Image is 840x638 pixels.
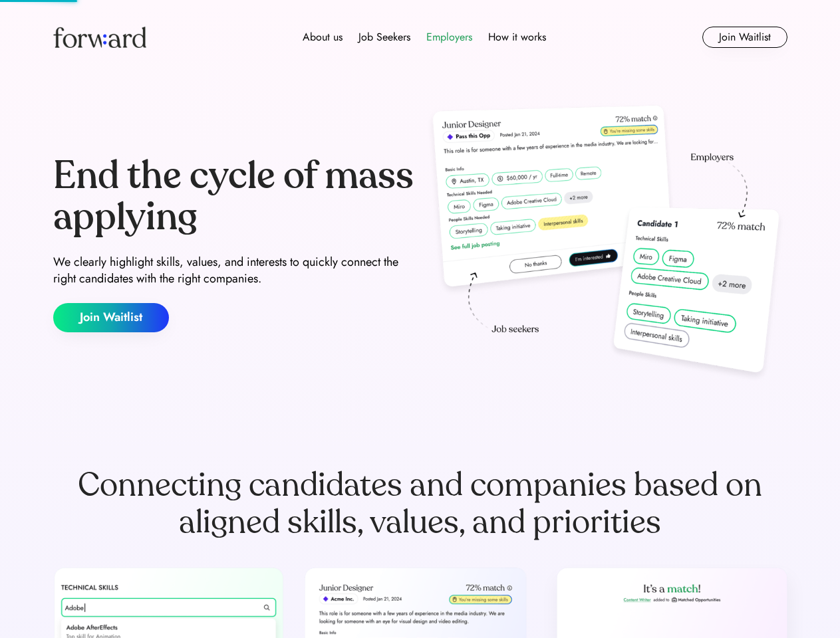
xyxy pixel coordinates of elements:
[702,27,787,48] button: Join Waitlist
[53,27,146,48] img: Forward logo
[488,29,546,45] div: How it works
[53,156,415,237] div: End the cycle of mass applying
[53,303,169,332] button: Join Waitlist
[358,29,410,45] div: Job Seekers
[426,101,787,387] img: hero-image.png
[53,467,787,541] div: Connecting candidates and companies based on aligned skills, values, and priorities
[426,29,472,45] div: Employers
[53,254,415,287] div: We clearly highlight skills, values, and interests to quickly connect the right candidates with t...
[303,29,343,45] div: About us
